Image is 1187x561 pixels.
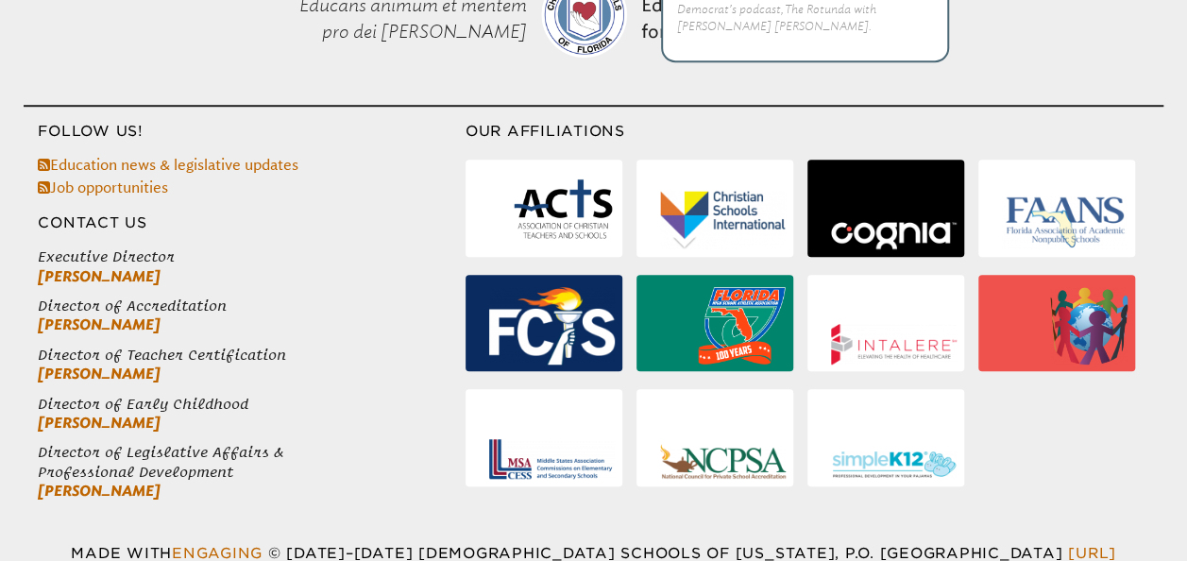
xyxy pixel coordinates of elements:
a: [PERSON_NAME] [38,365,161,382]
a: [PERSON_NAME] [38,415,161,432]
img: Christian Schools International [660,191,786,249]
img: Florida High School Athletic Association [698,287,786,365]
img: Association of Christian Teachers & Schools [512,172,615,249]
h3: Follow Us! [24,121,466,143]
img: Florida Association of Academic Nonpublic Schools [1002,194,1128,249]
img: Cognia [831,222,957,249]
img: National Council for Private School Accreditation [660,444,786,479]
img: Florida Council of Independent Schools [489,287,615,364]
span: Director of Legislative Affairs & Professional Development [38,443,466,481]
a: [PERSON_NAME] [38,316,161,333]
span: Executive Director [38,247,466,266]
a: Job opportunities [38,179,168,196]
h3: Our Affiliations [466,121,1163,143]
img: Middle States Association of Colleges and Schools Commissions on Elementary and Secondary Schools [489,439,615,479]
a: [PERSON_NAME] [38,483,161,500]
img: SimpleK12 [831,450,957,480]
span: Director of Early Childhood [38,395,466,414]
h3: Contact Us [24,212,466,234]
img: Intalere [831,324,957,365]
span: Director of Accreditation [38,297,466,315]
a: Education news & legislative updates [38,157,298,174]
a: [PERSON_NAME] [38,268,161,285]
span: Director of Teacher Certification [38,346,466,365]
img: International Alliance for School Accreditation [1050,287,1128,365]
